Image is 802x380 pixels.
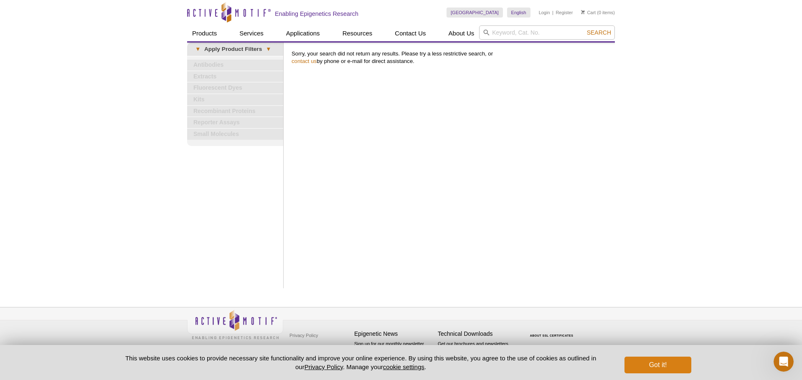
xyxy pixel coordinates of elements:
[287,342,331,354] a: Terms & Conditions
[187,43,283,56] a: ▾Apply Product Filters▾
[774,352,794,372] iframe: Intercom live chat
[275,10,358,18] h2: Enabling Epigenetics Research
[479,25,615,40] input: Keyword, Cat. No.
[187,25,222,41] a: Products
[292,50,611,65] p: Sorry, your search did not return any results. Please try a less restrictive search, or by phone ...
[187,83,283,93] a: Fluorescent Dyes
[581,10,596,15] a: Cart
[584,29,614,36] button: Search
[338,25,378,41] a: Resources
[191,45,204,53] span: ▾
[262,45,275,53] span: ▾
[187,129,283,140] a: Small Molecules
[187,60,283,70] a: Antibodies
[287,329,320,342] a: Privacy Policy
[521,322,584,340] table: Click to Verify - This site chose Symantec SSL for secure e-commerce and confidential communicati...
[438,340,517,362] p: Get our brochures and newsletters, or request them by mail.
[234,25,269,41] a: Services
[581,8,615,18] li: (0 items)
[581,10,585,14] img: Your Cart
[111,354,611,371] p: This website uses cookies to provide necessary site functionality and improve your online experie...
[281,25,325,41] a: Applications
[187,94,283,105] a: Kits
[292,58,317,64] a: contact us
[187,307,283,341] img: Active Motif,
[444,25,480,41] a: About Us
[530,334,574,337] a: ABOUT SSL CERTIFICATES
[507,8,530,18] a: English
[383,363,424,370] button: cookie settings
[390,25,431,41] a: Contact Us
[354,330,434,337] h4: Epigenetic News
[539,10,550,15] a: Login
[187,117,283,128] a: Reporter Assays
[438,330,517,337] h4: Technical Downloads
[624,357,691,373] button: Got it!
[587,29,611,36] span: Search
[187,106,283,117] a: Recombinant Proteins
[354,340,434,369] p: Sign up for our monthly newsletter highlighting recent publications in the field of epigenetics.
[556,10,573,15] a: Register
[552,8,553,18] li: |
[187,71,283,82] a: Extracts
[305,363,343,370] a: Privacy Policy
[447,8,503,18] a: [GEOGRAPHIC_DATA]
